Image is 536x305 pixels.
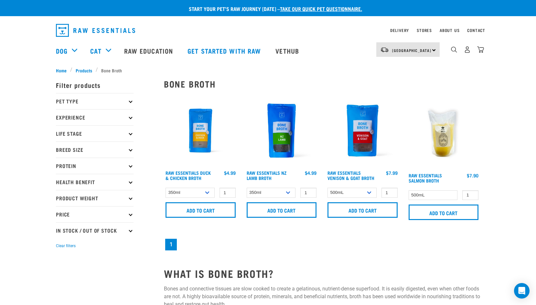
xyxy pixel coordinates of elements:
div: $7.90 [467,173,478,178]
input: 1 [462,190,478,200]
img: Raw Essentials Venison Goat Novel Protein Hypoallergenic Bone Broth Cats & Dogs [326,94,399,167]
img: user.png [464,46,471,53]
a: Page 1 [165,239,177,250]
div: $4.99 [224,170,236,175]
a: Vethub [269,38,307,64]
img: home-icon-1@2x.png [451,47,457,53]
h2: WHAT IS BONE BROTH? [164,268,480,279]
button: Clear filters [56,243,76,249]
a: Delivery [390,29,409,31]
p: Breed Size [56,142,134,158]
a: Dog [56,46,68,56]
input: 1 [300,188,316,198]
p: Pet Type [56,93,134,109]
a: Raw Essentials Venison & Goat Broth [327,172,374,179]
a: take our quick pet questionnaire. [280,7,362,10]
span: Home [56,67,67,74]
a: Contact [467,29,485,31]
p: Price [56,206,134,222]
a: Cat [90,46,101,56]
p: Health Benefit [56,174,134,190]
input: Add to cart [327,202,398,218]
p: Experience [56,109,134,125]
a: Stores [417,29,432,31]
h2: Bone Broth [164,79,480,89]
a: Raw Essentials NZ Lamb Broth [247,172,286,179]
a: Raw Essentials Duck & Chicken Broth [166,172,211,179]
a: Raw Essentials Salmon Broth [409,174,442,182]
span: Products [76,67,92,74]
div: $4.99 [305,170,316,175]
a: About Us [440,29,459,31]
input: 1 [220,188,236,198]
img: home-icon@2x.png [477,46,484,53]
p: Protein [56,158,134,174]
span: [GEOGRAPHIC_DATA] [392,49,431,51]
nav: pagination [164,237,480,252]
p: Filter products [56,77,134,93]
p: Product Weight [56,190,134,206]
img: RE Product Shoot 2023 Nov8793 1 [164,94,237,167]
img: Raw Essentials New Zealand Lamb Bone Broth For Cats & Dogs [245,94,318,167]
input: Add to cart [247,202,317,218]
img: Salmon Broth [407,94,480,170]
div: Open Intercom Messenger [514,283,530,299]
input: Add to cart [166,202,236,218]
input: Add to cart [409,205,479,220]
a: Home [56,67,70,74]
a: Get started with Raw [181,38,269,64]
p: In Stock / Out Of Stock [56,222,134,238]
a: Raw Education [118,38,181,64]
a: Products [72,67,96,74]
p: Life Stage [56,125,134,142]
input: 1 [381,188,398,198]
nav: dropdown navigation [51,21,485,39]
div: $7.99 [386,170,398,175]
nav: breadcrumbs [56,67,480,74]
img: Raw Essentials Logo [56,24,135,37]
img: van-moving.png [380,47,389,53]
